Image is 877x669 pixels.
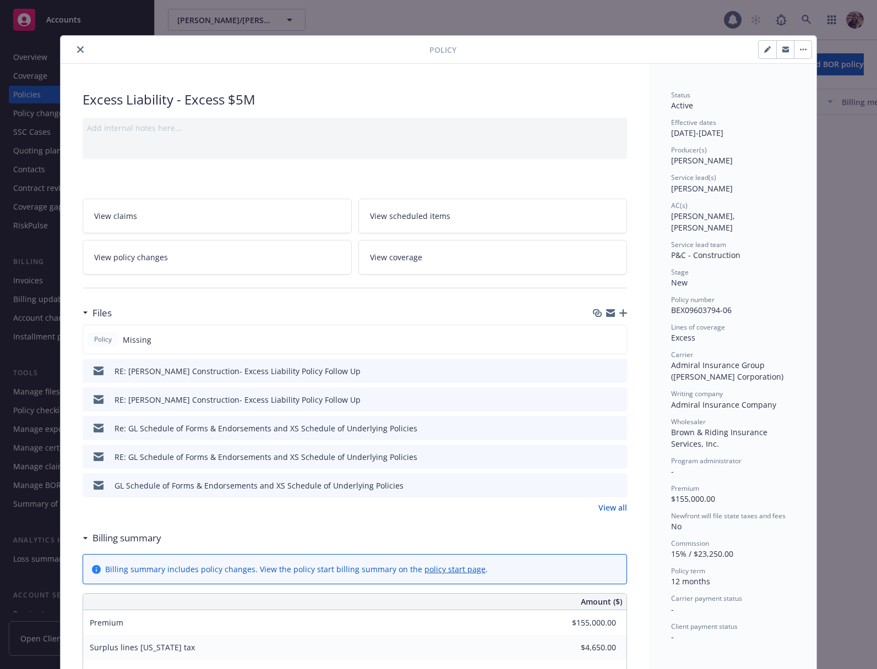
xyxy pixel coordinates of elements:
[83,240,352,275] a: View policy changes
[671,350,693,359] span: Carrier
[83,199,352,233] a: View claims
[94,210,137,222] span: View claims
[83,531,161,545] div: Billing summary
[551,639,623,656] input: 0.00
[370,251,422,263] span: View coverage
[370,210,450,222] span: View scheduled items
[671,155,733,166] span: [PERSON_NAME]
[671,90,690,100] span: Status
[671,399,776,410] span: Admiral Insurance Company
[671,521,682,531] span: No
[671,360,783,382] span: Admiral Insurance Group ([PERSON_NAME] Corporation)
[87,122,623,134] div: Add internal notes here...
[115,394,361,405] div: RE: [PERSON_NAME] Construction- Excess Liability Policy Follow Up
[105,563,488,575] div: Billing summary includes policy changes. View the policy start billing summary on the .
[671,250,740,260] span: P&C - Construction
[115,365,361,377] div: RE: [PERSON_NAME] Construction- Excess Liability Policy Follow Up
[581,596,622,607] span: Amount ($)
[358,199,628,233] a: View scheduled items
[671,332,794,343] div: Excess
[671,201,688,210] span: AC(s)
[595,365,604,377] button: download file
[595,394,604,405] button: download file
[358,240,628,275] a: View coverage
[90,617,123,628] span: Premium
[613,451,623,463] button: preview file
[424,564,486,574] a: policy start page
[613,423,623,434] button: preview file
[92,334,114,344] span: Policy
[115,451,417,463] div: RE: GL Schedule of Forms & Endorsements and XS Schedule of Underlying Policies
[671,604,674,615] span: -
[671,466,674,476] span: -
[671,145,707,155] span: Producer(s)
[671,566,705,575] span: Policy term
[671,118,716,127] span: Effective dates
[671,277,688,288] span: New
[671,322,725,332] span: Lines of coverage
[671,493,715,504] span: $155,000.00
[671,173,716,182] span: Service lead(s)
[595,480,604,491] button: download file
[94,251,168,263] span: View policy changes
[671,511,786,520] span: Newfront will file state taxes and fees
[671,594,742,603] span: Carrier payment status
[115,423,417,434] div: Re: GL Schedule of Forms & Endorsements and XS Schedule of Underlying Policies
[671,305,732,315] span: BEX09603794-06
[671,417,706,426] span: Wholesaler
[595,451,604,463] button: download file
[74,43,87,56] button: close
[671,576,710,586] span: 12 months
[671,267,689,277] span: Stage
[671,211,737,233] span: [PERSON_NAME], [PERSON_NAME]
[671,632,674,642] span: -
[671,549,733,559] span: 15% / $23,250.00
[671,622,738,631] span: Client payment status
[671,389,723,398] span: Writing company
[92,306,112,320] h3: Files
[123,334,151,346] span: Missing
[551,615,623,631] input: 0.00
[671,240,726,249] span: Service lead team
[83,90,627,109] div: Excess Liability - Excess $5M
[671,456,742,465] span: Program administrator
[671,118,794,139] div: [DATE] - [DATE]
[613,394,623,405] button: preview file
[115,480,404,491] div: GL Schedule of Forms & Endorsements and XS Schedule of Underlying Policies
[671,183,733,194] span: [PERSON_NAME]
[598,502,627,513] a: View all
[671,427,770,449] span: Brown & Riding Insurance Services, Inc.
[90,642,195,652] span: Surplus lines [US_STATE] tax
[83,306,112,320] div: Files
[671,484,699,493] span: Premium
[613,480,623,491] button: preview file
[671,295,715,304] span: Policy number
[595,423,604,434] button: download file
[92,531,161,545] h3: Billing summary
[671,100,693,111] span: Active
[613,365,623,377] button: preview file
[671,539,709,548] span: Commission
[429,44,456,56] span: Policy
